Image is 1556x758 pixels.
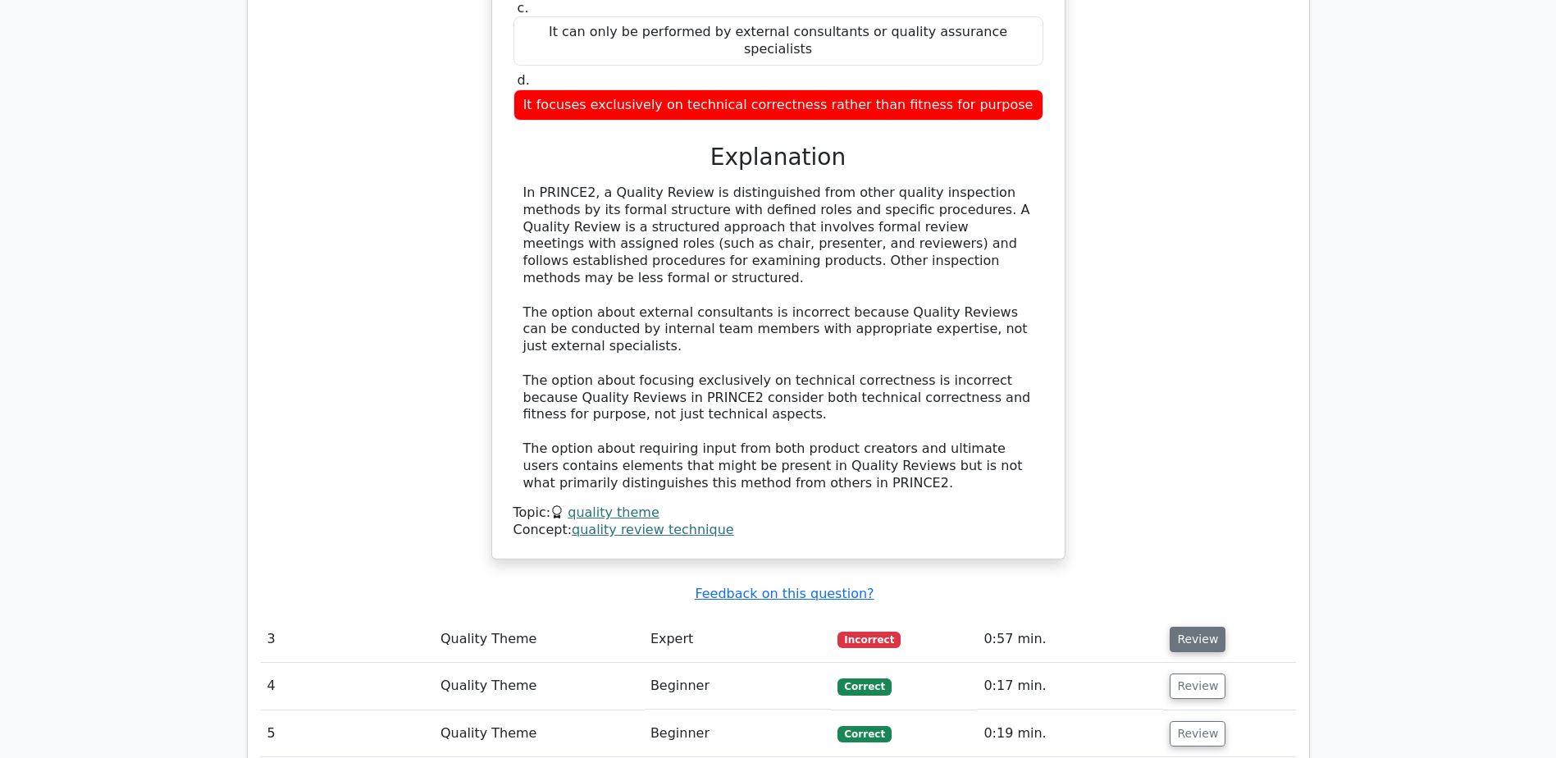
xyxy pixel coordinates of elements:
div: In PRINCE2, a Quality Review is distinguished from other quality inspection methods by its formal... [523,185,1034,491]
div: It focuses exclusively on technical correctness rather than fitness for purpose [513,89,1043,121]
div: Topic: [513,505,1043,522]
h3: Explanation [523,144,1034,171]
td: 0:17 min. [977,663,1163,710]
span: Correct [837,678,891,695]
td: Beginner [644,663,832,710]
td: Quality Theme [434,663,644,710]
div: Concept: [513,522,1043,539]
a: Feedback on this question? [695,586,874,601]
span: Correct [837,726,891,742]
div: It can only be performed by external consultants or quality assurance specialists [513,16,1043,66]
a: quality review technique [572,522,734,537]
td: Beginner [644,710,832,757]
td: 0:19 min. [977,710,1163,757]
td: 4 [261,663,434,710]
button: Review [1170,627,1225,652]
span: Incorrect [837,632,901,648]
td: 3 [261,616,434,663]
button: Review [1170,674,1225,699]
td: Quality Theme [434,616,644,663]
td: Quality Theme [434,710,644,757]
td: 0:57 min. [977,616,1163,663]
a: quality theme [568,505,659,520]
button: Review [1170,721,1225,747]
td: Expert [644,616,832,663]
span: d. [518,72,530,88]
td: 5 [261,710,434,757]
